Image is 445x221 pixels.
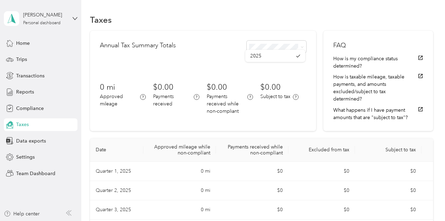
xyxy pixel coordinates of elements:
[260,93,290,100] p: Subject to tax
[207,93,245,115] p: Payments received while non-compliant
[216,138,288,162] th: Payments received while non-compliant
[16,105,44,112] span: Compliance
[23,21,61,25] div: Personal dashboard
[153,93,191,108] p: Payments received
[100,41,176,53] h2: Annual Tax Summary Totals
[16,88,34,96] span: Reports
[288,162,355,181] td: $0
[333,73,423,103] button: How is taxable mileage, taxable payments, and amounts excluded/subject to tax determined?
[16,121,29,128] span: Taxes
[355,181,422,200] td: $0
[90,138,143,162] th: Date
[143,181,216,200] td: 0 mi
[23,11,67,19] div: [PERSON_NAME]
[250,53,261,58] span: 2025
[216,200,288,220] td: $0
[355,200,422,220] td: $0
[153,81,199,93] h3: $0.00
[16,56,27,63] span: Trips
[90,200,143,220] td: Quarter 3, 2025
[288,200,355,220] td: $0
[216,162,288,181] td: $0
[100,93,138,108] p: Approved mileage
[16,170,55,177] span: Team Dashboard
[90,181,143,200] td: Quarter 2, 2025
[355,138,422,162] th: Subject to tax
[406,182,445,221] iframe: Everlance-gr Chat Button Frame
[100,81,146,93] h3: 0 mi
[16,137,46,145] span: Data exports
[16,153,35,161] span: Settings
[16,40,30,47] span: Home
[260,81,307,93] h3: $0.00
[90,162,143,181] td: Quarter 1, 2025
[333,41,423,50] h2: FAQ
[288,138,355,162] th: Excluded from tax
[207,81,253,93] h3: $0.00
[4,210,40,217] button: Help center
[143,162,216,181] td: 0 mi
[333,106,423,121] button: What happens if I have payment amounts that are "subject to tax"?
[143,138,216,162] th: Approved mileage while non-compliant
[333,55,423,70] button: How is my compliance status determined?
[216,181,288,200] td: $0
[90,16,112,23] h1: Taxes
[288,181,355,200] td: $0
[16,72,44,80] span: Transactions
[355,162,422,181] td: $0
[143,200,216,220] td: 0 mi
